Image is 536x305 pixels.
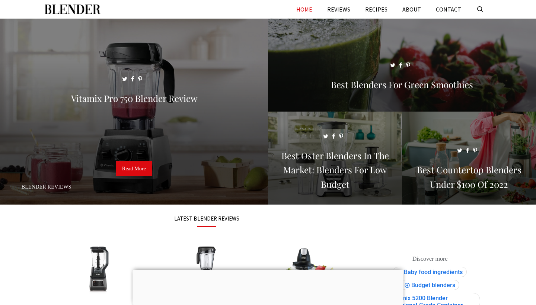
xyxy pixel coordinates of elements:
[54,216,359,221] h3: LATEST BLENDER REVIEWS
[401,280,459,290] div: Budget blenders
[411,282,457,289] span: Budget blenders
[116,161,152,177] a: Read More
[133,270,403,303] iframe: Advertisement
[267,244,359,296] img: Ninja Master Prep Professional QB1004 Blender Review
[411,254,450,264] div: These are topics related to the article that might interest you
[393,267,467,277] div: Baby food ingredients
[22,184,71,190] a: Blender Reviews
[404,269,465,276] span: Baby food ingredients
[268,103,536,110] a: Best Blenders for Green Smoothies
[54,244,147,296] img: Ninja BN701 Professional Plus Blender with Auto-iQ Review
[160,244,253,296] img: Vitamix 5300 Blender Review
[402,196,536,203] a: Best Countertop Blenders Under $100 of 2022
[268,196,402,203] a: Best Oster Blenders in the Market: Blenders for Low Budget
